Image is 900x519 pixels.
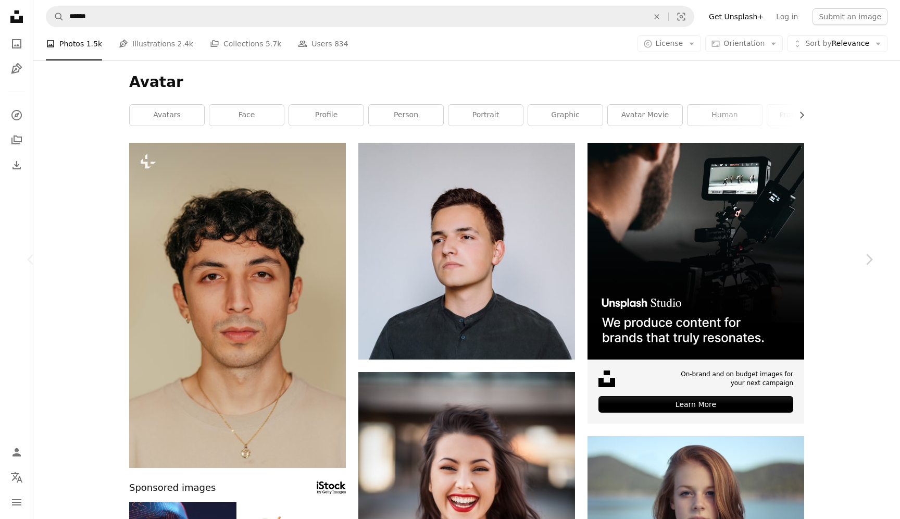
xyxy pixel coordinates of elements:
span: License [656,39,683,47]
a: Get Unsplash+ [703,8,770,25]
a: Photos [6,33,27,54]
a: Log in [770,8,804,25]
span: 2.4k [178,38,193,50]
a: face [209,105,284,126]
a: Download History [6,155,27,176]
a: Explore [6,105,27,126]
span: Sort by [805,39,831,47]
span: Relevance [805,39,869,49]
span: 5.7k [266,38,281,50]
a: Collections [6,130,27,151]
button: Menu [6,492,27,513]
form: Find visuals sitewide [46,6,694,27]
a: human [687,105,762,126]
a: Illustrations [6,58,27,79]
img: man in black button-up shirt [358,143,575,360]
a: person [369,105,443,126]
a: Collections 5.7k [210,27,281,60]
button: Submit an image [813,8,888,25]
div: Learn More [598,396,793,413]
button: Search Unsplash [46,7,64,27]
button: Clear [645,7,668,27]
a: portrait [448,105,523,126]
a: man in black button-up shirt [358,246,575,255]
img: file-1631678316303-ed18b8b5cb9cimage [598,370,615,387]
a: a man with a necklace on his neck [129,300,346,310]
a: avatar movie [608,105,682,126]
span: On-brand and on budget images for your next campaign [673,370,793,388]
a: avatars [130,105,204,126]
span: Orientation [723,39,765,47]
span: 834 [334,38,348,50]
button: Sort byRelevance [787,35,888,52]
button: Language [6,467,27,488]
img: file-1715652217532-464736461acbimage [587,143,804,360]
a: profile picture [767,105,842,126]
button: Orientation [705,35,783,52]
button: License [637,35,702,52]
a: shallow focus photography of woman outdoor during day [587,503,804,513]
h1: Avatar [129,73,804,92]
button: scroll list to the right [792,105,804,126]
a: profile [289,105,364,126]
img: a man with a necklace on his neck [129,143,346,468]
span: Sponsored images [129,480,216,496]
a: graphic [528,105,603,126]
button: Visual search [669,7,694,27]
a: Next [838,209,900,310]
a: On-brand and on budget images for your next campaignLearn More [587,143,804,424]
a: Illustrations 2.4k [119,27,193,60]
a: Users 834 [298,27,348,60]
a: Log in / Sign up [6,442,27,463]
